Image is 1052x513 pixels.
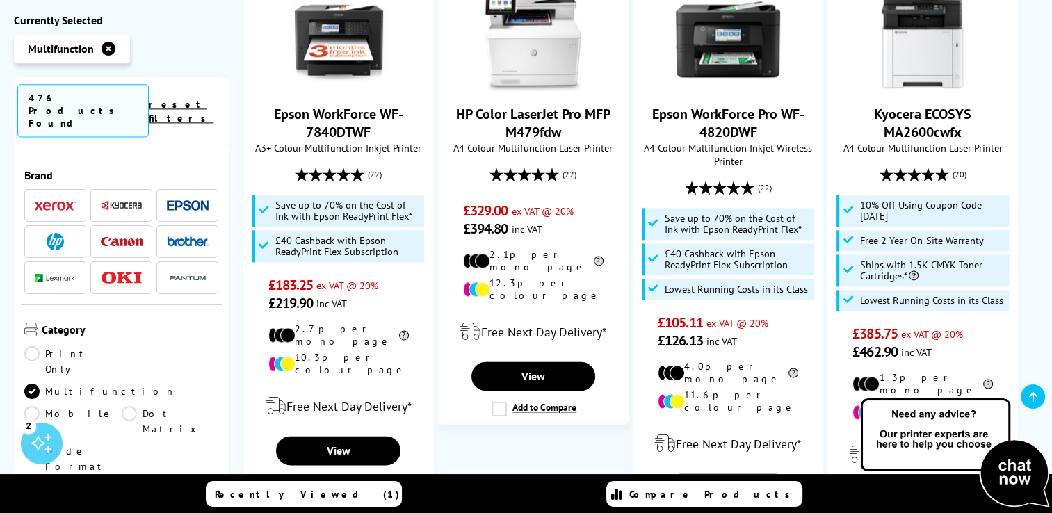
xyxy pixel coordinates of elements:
span: A3+ Colour Multifunction Inkjet Printer [250,141,426,154]
a: Kyocera ECOSYS MA2600cwfx [871,80,975,94]
a: Compare Products [606,481,802,507]
li: 4.0p per mono page [658,360,798,385]
span: Save up to 70% on the Cost of Ink with Epson ReadyPrint Flex* [665,213,810,235]
span: £385.75 [852,325,898,343]
li: 12.3p per colour page [463,277,604,302]
a: Epson WorkForce WF-7840DTWF [286,80,391,94]
span: Category [42,323,218,340]
a: Kyocera [101,197,143,215]
span: £329.00 [463,202,508,220]
span: (22) [757,174,771,201]
li: 11.6p per colour page [658,389,798,414]
img: OKI [101,272,143,284]
div: modal_delivery [446,312,621,351]
img: Brother [167,237,209,247]
img: HP [47,234,64,251]
a: Wide Format [24,444,122,475]
img: Canon [101,238,143,247]
span: A4 Colour Multifunction Inkjet Wireless Printer [640,141,816,168]
a: Canon [101,234,143,251]
div: 2 [21,418,36,433]
div: modal_delivery [835,435,1010,474]
a: Epson WorkForce Pro WF-4820DWF [652,105,804,141]
span: A4 Colour Multifunction Laser Printer [835,141,1010,154]
img: Kyocera [101,201,143,211]
img: Epson [167,201,209,211]
span: Brand [24,169,218,183]
a: Kyocera ECOSYS MA2600cwfx [874,105,971,141]
a: Multifunction [24,384,176,400]
div: Currently Selected [14,14,229,28]
span: (22) [563,161,576,188]
span: £394.80 [463,220,508,238]
span: ex VAT @ 20% [706,316,768,329]
span: inc VAT [706,334,737,348]
img: Xerox [35,202,76,211]
li: 2.1p per mono page [463,248,604,273]
span: inc VAT [316,297,347,310]
a: View [276,436,400,465]
a: Pantum [167,270,209,287]
li: 1.3p per mono page [852,371,993,396]
a: Dot Matrix [122,407,219,437]
a: HP [35,234,76,251]
span: 476 Products Found [17,85,149,138]
div: modal_delivery [250,386,426,425]
span: £126.13 [658,332,703,350]
span: £183.25 [268,276,314,294]
a: reset filters [149,99,213,125]
span: £40 Cashback with Epson ReadyPrint Flex Subscription [665,248,810,270]
a: HP Color LaserJet Pro MFP M479fdw [456,105,610,141]
img: Category [24,323,38,337]
a: Epson WorkForce WF-7840DTWF [274,105,403,141]
span: (22) [368,161,382,188]
span: £105.11 [658,313,703,332]
img: Lexmark [35,275,76,283]
span: A4 Colour Multifunction Laser Printer [446,141,621,154]
li: 2.7p per mono page [268,323,409,348]
span: (20) [953,161,966,188]
a: OKI [101,270,143,287]
span: ex VAT @ 20% [511,204,573,218]
span: ex VAT @ 20% [901,327,963,341]
a: HP Color LaserJet Pro MFP M479fdw [481,80,585,94]
a: Lexmark [35,270,76,287]
span: £40 Cashback with Epson ReadyPrint Flex Subscription [275,235,421,257]
span: Lowest Running Costs in its Class [859,295,1003,306]
span: Recently Viewed (1) [215,488,400,500]
a: Epson [167,197,209,215]
a: Epson WorkForce Pro WF-4820DWF [676,80,780,94]
span: Compare Products [629,488,798,500]
span: Save up to 70% on the Cost of Ink with Epson ReadyPrint Flex* [275,199,421,222]
label: Add to Compare [492,401,576,416]
img: Pantum [167,270,209,287]
span: Multifunction [28,42,94,56]
a: Print Only [24,347,122,377]
a: Xerox [35,197,76,215]
div: modal_delivery [640,424,816,463]
span: £219.90 [268,294,314,312]
a: Recently Viewed (1) [206,481,402,507]
span: £462.90 [852,343,898,361]
span: Ships with 1.5K CMYK Toner Cartridges* [859,259,1005,282]
li: 10.3p per colour page [268,351,409,376]
span: Lowest Running Costs in its Class [665,284,808,295]
span: ex VAT @ 20% [316,279,378,292]
span: inc VAT [511,222,542,236]
img: Open Live Chat window [857,396,1052,510]
a: View [471,361,595,391]
span: inc VAT [901,345,932,359]
span: Free 2 Year On-Site Warranty [859,235,983,246]
li: 8.1p per colour page [852,400,993,425]
a: Mobile [24,407,122,437]
span: 10% Off Using Coupon Code [DATE] [859,199,1005,222]
a: Brother [167,234,209,251]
